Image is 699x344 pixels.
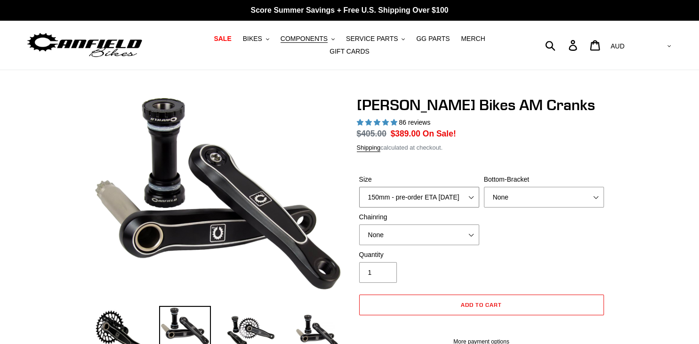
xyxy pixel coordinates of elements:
span: Add to cart [461,301,502,308]
a: SALE [209,32,236,45]
button: BIKES [238,32,274,45]
img: Canfield Bikes [26,31,144,60]
label: Chainring [359,212,479,222]
span: On Sale! [423,128,456,140]
label: Size [359,175,479,184]
span: MERCH [461,35,485,43]
button: COMPONENTS [276,32,339,45]
h1: [PERSON_NAME] Bikes AM Cranks [357,96,606,114]
span: COMPONENTS [281,35,328,43]
label: Quantity [359,250,479,260]
input: Search [550,35,574,56]
span: $389.00 [391,129,420,138]
div: calculated at checkout. [357,143,606,152]
a: MERCH [456,32,490,45]
span: BIKES [243,35,262,43]
span: GIFT CARDS [329,48,370,56]
a: GG PARTS [411,32,454,45]
s: $405.00 [357,129,386,138]
span: 86 reviews [399,119,430,126]
a: Shipping [357,144,381,152]
span: SALE [214,35,231,43]
label: Bottom-Bracket [484,175,604,184]
span: GG PARTS [416,35,450,43]
button: Add to cart [359,295,604,315]
button: SERVICE PARTS [341,32,410,45]
a: GIFT CARDS [325,45,374,58]
span: SERVICE PARTS [346,35,398,43]
span: 4.97 stars [357,119,399,126]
